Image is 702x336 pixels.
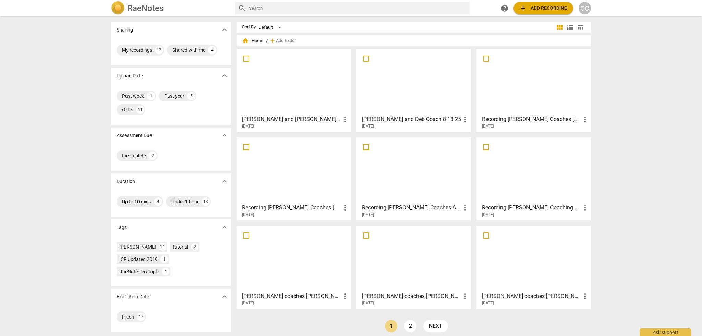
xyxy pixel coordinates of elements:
[362,212,374,218] span: [DATE]
[219,291,230,302] button: Show more
[404,320,416,332] a: Page 2
[117,178,135,185] p: Duration
[154,197,162,206] div: 4
[519,4,568,12] span: Add recording
[242,292,341,300] h3: Cindy coaches Gavan 1/19/24_Recording
[575,22,585,33] button: Table view
[479,140,589,217] a: Recording [PERSON_NAME] Coaching Deb [DATE][DATE]
[479,228,589,306] a: [PERSON_NAME] coaches [PERSON_NAME] [DATE]_Recording[DATE]
[122,93,144,99] div: Past week
[164,93,184,99] div: Past year
[155,46,163,54] div: 13
[242,204,341,212] h3: Recording Cindy Coaches Polly 05_28_25
[555,22,565,33] button: Tile view
[119,256,158,263] div: ICF Updated 2019
[498,2,511,14] a: Help
[640,328,691,336] div: Ask support
[362,115,461,123] h3: Cindy and Deb Coach 8 13 25
[122,106,133,113] div: Older
[359,140,469,217] a: Recording [PERSON_NAME] Coaches Agi 07_08_25[DATE]
[219,71,230,81] button: Show more
[191,243,198,251] div: 2
[220,72,229,80] span: expand_more
[122,47,152,53] div: My recordings
[362,300,374,306] span: [DATE]
[479,51,589,129] a: Recording [PERSON_NAME] Coaches [PERSON_NAME] 7 29 25[DATE]
[117,224,127,231] p: Tags
[117,26,133,34] p: Sharing
[117,293,149,300] p: Expiration Date
[219,176,230,187] button: Show more
[117,132,152,139] p: Assessment Due
[208,46,216,54] div: 4
[242,212,254,218] span: [DATE]
[482,115,581,123] h3: Recording Cindy Coaches Gavan 7 29 25
[202,197,210,206] div: 13
[423,320,448,332] a: next
[242,37,263,44] span: Home
[219,130,230,141] button: Show more
[162,268,169,275] div: 1
[519,4,527,12] span: add
[566,23,574,32] span: view_list
[173,243,188,250] div: tutorial
[581,292,589,300] span: more_vert
[171,198,199,205] div: Under 1 hour
[482,123,494,129] span: [DATE]
[242,300,254,306] span: [DATE]
[341,115,349,123] span: more_vert
[266,38,268,44] span: /
[482,212,494,218] span: [DATE]
[128,3,164,13] h2: RaeNotes
[122,313,134,320] div: Fresh
[249,3,467,14] input: Search
[362,123,374,129] span: [DATE]
[242,37,249,44] span: home
[556,23,564,32] span: view_module
[220,292,229,301] span: expand_more
[137,313,145,321] div: 17
[119,243,156,250] div: [PERSON_NAME]
[577,24,584,31] span: table_chart
[341,292,349,300] span: more_vert
[513,2,573,14] button: Upload
[581,204,589,212] span: more_vert
[160,255,168,263] div: 1
[220,177,229,185] span: expand_more
[111,1,125,15] img: Logo
[461,115,469,123] span: more_vert
[239,140,349,217] a: Recording [PERSON_NAME] Coaches [PERSON_NAME] 05_28_25[DATE]
[117,72,143,80] p: Upload Date
[276,38,296,44] span: Add folder
[220,223,229,231] span: expand_more
[269,37,276,44] span: add
[359,228,469,306] a: [PERSON_NAME] coaches [PERSON_NAME] [DATE]_Recording[DATE]
[482,292,581,300] h3: Cindy coaches Gavan 3/14/24_Recording
[341,204,349,212] span: more_vert
[385,320,397,332] a: Page 1 is your current page
[359,51,469,129] a: [PERSON_NAME] and Deb Coach 8 13 25[DATE]
[581,115,589,123] span: more_vert
[122,152,146,159] div: Incomplete
[219,25,230,35] button: Show more
[461,204,469,212] span: more_vert
[239,51,349,129] a: [PERSON_NAME] and [PERSON_NAME] [DATE]_Recording[DATE]
[220,131,229,140] span: expand_more
[461,292,469,300] span: more_vert
[219,222,230,232] button: Show more
[147,92,155,100] div: 1
[258,22,284,33] div: Default
[220,26,229,34] span: expand_more
[122,198,151,205] div: Up to 10 mins
[239,228,349,306] a: [PERSON_NAME] coaches [PERSON_NAME] [DATE]_Recording[DATE]
[362,204,461,212] h3: Recording Cindy Coaches Agi 07_08_25
[362,292,461,300] h3: Cindy coaches PoYee 12/21/23_Recording
[500,4,509,12] span: help
[579,2,591,14] button: CC
[119,268,159,275] div: RaeNotes example
[172,47,205,53] div: Shared with me
[482,204,581,212] h3: Recording Cindy Coaching Deb 07.09.25
[187,92,195,100] div: 5
[238,4,246,12] span: search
